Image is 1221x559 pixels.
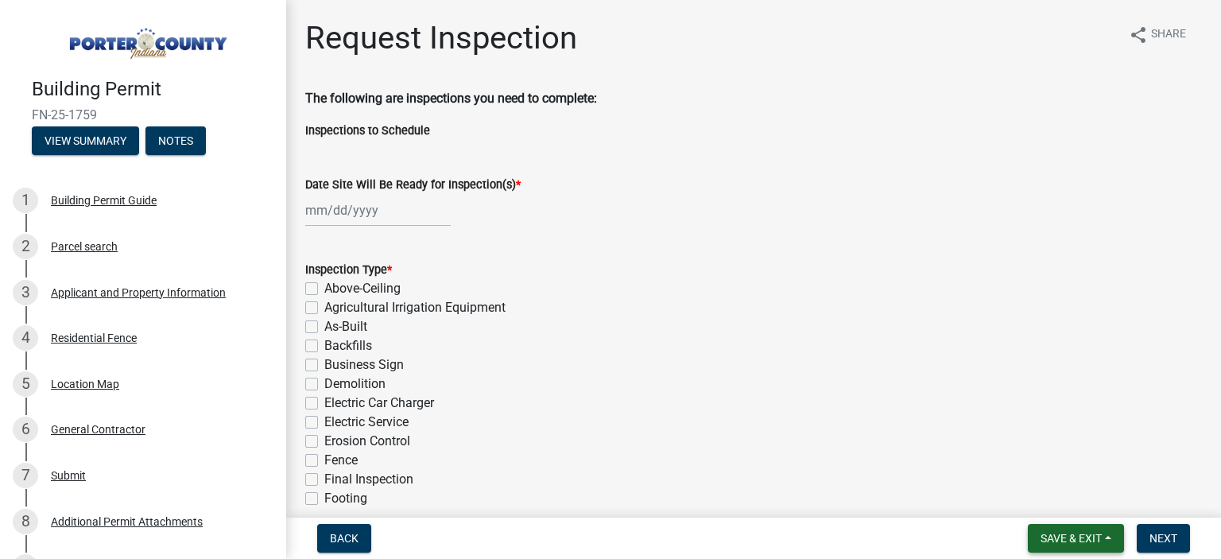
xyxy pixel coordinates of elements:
span: Save & Exit [1041,532,1102,545]
label: As-Built [324,317,367,336]
div: 6 [13,417,38,442]
input: mm/dd/yyyy [305,194,451,227]
div: Location Map [51,378,119,390]
strong: The following are inspections you need to complete: [305,91,597,106]
label: Inspections to Schedule [305,126,430,137]
button: Next [1137,524,1190,553]
label: Backfills [324,336,372,355]
span: Share [1151,25,1186,45]
span: Next [1149,532,1177,545]
button: Notes [145,126,206,155]
button: View Summary [32,126,139,155]
button: shareShare [1116,19,1199,50]
label: Electric Service [324,413,409,432]
button: Save & Exit [1028,524,1124,553]
label: Erosion Control [324,432,410,451]
i: share [1129,25,1148,45]
h1: Request Inspection [305,19,577,57]
button: Back [317,524,371,553]
span: FN-25-1759 [32,107,254,122]
div: Additional Permit Attachments [51,516,203,527]
div: 8 [13,509,38,534]
div: Submit [51,470,86,481]
wm-modal-confirm: Notes [145,135,206,148]
label: Above-Ceiling [324,279,401,298]
div: 1 [13,188,38,213]
label: Inspection Type [305,265,392,276]
span: Back [330,532,359,545]
label: Fence [324,451,358,470]
label: Footing [324,489,367,508]
label: Electric Car Charger [324,394,434,413]
div: General Contractor [51,424,145,435]
div: 4 [13,325,38,351]
label: Footing/Post Hole [324,508,427,527]
label: Agricultural Irrigation Equipment [324,298,506,317]
div: 7 [13,463,38,488]
div: 2 [13,234,38,259]
label: Date Site Will Be Ready for Inspection(s) [305,180,521,191]
div: Parcel search [51,241,118,252]
label: Business Sign [324,355,404,375]
label: Demolition [324,375,386,394]
h4: Building Permit [32,78,273,101]
wm-modal-confirm: Summary [32,135,139,148]
img: Porter County, Indiana [32,17,261,61]
div: Residential Fence [51,332,137,344]
div: Building Permit Guide [51,195,157,206]
div: 5 [13,371,38,397]
div: Applicant and Property Information [51,287,226,298]
label: Final Inspection [324,470,413,489]
div: 3 [13,280,38,305]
